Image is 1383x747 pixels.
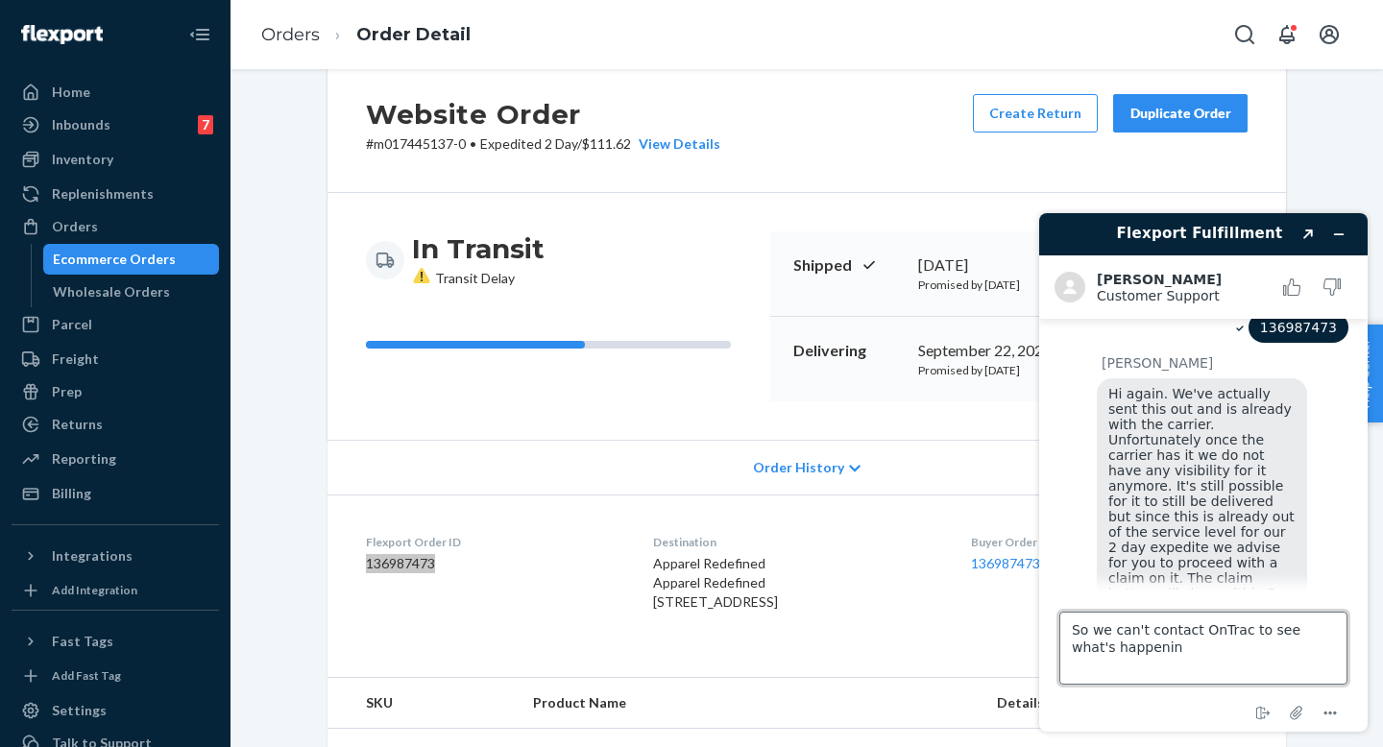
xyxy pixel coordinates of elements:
[52,315,92,334] div: Parcel
[12,376,219,407] a: Prep
[1113,94,1248,133] button: Duplicate Order
[52,667,121,684] div: Add Fast Tag
[366,94,720,134] h2: Website Order
[631,134,720,154] button: View Details
[52,582,137,598] div: Add Integration
[982,678,1193,729] th: Details
[971,534,1248,550] dt: Buyer Order Tracking
[43,244,220,275] a: Ecommerce Orders
[52,449,116,469] div: Reporting
[12,344,219,374] a: Freight
[971,555,1040,571] a: 136987473
[1310,15,1348,54] button: Open account menu
[1024,198,1383,747] iframe: Find more information here
[52,150,113,169] div: Inventory
[793,340,903,362] p: Delivering
[412,270,515,286] span: Transit Delay
[1225,15,1264,54] button: Open Search Box
[12,144,219,175] a: Inventory
[918,277,1100,293] p: Promised by [DATE]
[52,484,91,503] div: Billing
[52,115,110,134] div: Inbounds
[181,15,219,54] button: Close Navigation
[12,664,219,687] a: Add Fast Tag
[653,555,778,610] span: Apparel Redefined Apparel Redefined [STREET_ADDRESS]
[45,13,85,31] span: Chat
[973,94,1098,133] button: Create Return
[52,546,133,566] div: Integrations
[518,678,982,729] th: Product Name
[12,579,219,602] a: Add Integration
[1268,15,1306,54] button: Open notifications
[793,254,903,277] p: Shipped
[1129,104,1231,123] div: Duplicate Order
[753,458,844,477] span: Order History
[21,25,103,44] img: Flexport logo
[52,701,107,720] div: Settings
[918,254,1100,277] div: [DATE]
[12,626,219,657] button: Fast Tags
[12,211,219,242] a: Orders
[246,7,486,63] ol: breadcrumbs
[52,349,99,369] div: Freight
[52,184,154,204] div: Replenishments
[53,282,170,301] div: Wholesale Orders
[12,77,219,108] a: Home
[198,115,213,134] div: 7
[918,362,1100,378] p: Promised by [DATE]
[43,277,220,307] a: Wholesale Orders
[366,134,720,154] p: # m017445137-0 / $111.62
[53,250,176,269] div: Ecommerce Orders
[12,309,219,340] a: Parcel
[12,409,219,440] a: Returns
[12,695,219,726] a: Settings
[52,217,98,236] div: Orders
[12,541,219,571] button: Integrations
[52,382,82,401] div: Prep
[480,135,577,152] span: Expedited 2 Day
[52,632,113,651] div: Fast Tags
[261,24,320,45] a: Orders
[12,478,219,509] a: Billing
[328,678,518,729] th: SKU
[12,444,219,474] a: Reporting
[52,83,90,102] div: Home
[356,24,471,45] a: Order Detail
[52,415,103,434] div: Returns
[12,179,219,209] a: Replenishments
[12,109,219,140] a: Inbounds7
[366,554,622,573] dd: 136987473
[918,340,1100,362] div: September 22, 2025
[412,231,545,266] h3: In Transit
[366,534,622,550] dt: Flexport Order ID
[470,135,476,152] span: •
[653,534,939,550] dt: Destination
